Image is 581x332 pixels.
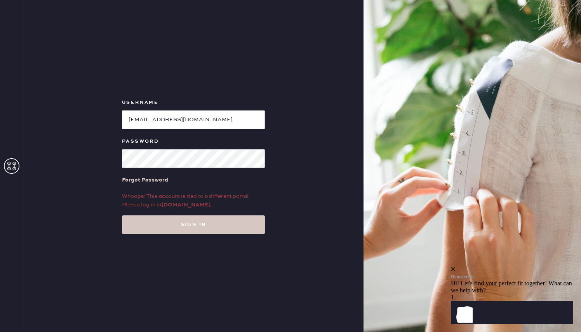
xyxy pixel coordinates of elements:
[122,168,168,192] a: Forgot Password
[122,98,265,107] label: Username
[122,110,265,129] input: e.g. john@doe.com
[122,215,265,234] button: Sign in
[122,192,265,209] div: Whoops! This account is tied to a different portal. Please log in at .
[122,137,265,146] label: Password
[122,176,168,184] div: Forgot Password
[162,201,210,208] a: [DOMAIN_NAME]
[451,224,579,330] iframe: Front Chat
